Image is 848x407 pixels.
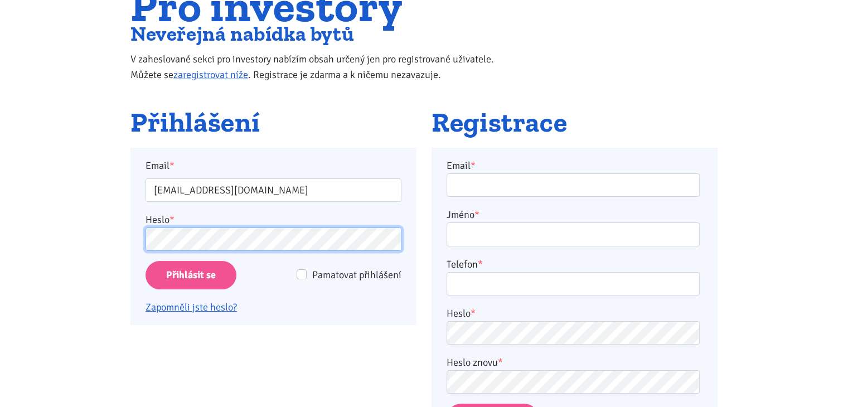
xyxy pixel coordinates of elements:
abbr: required [498,356,503,369]
label: Email [138,158,409,173]
abbr: required [471,307,476,319]
span: Pamatovat přihlášení [312,269,401,281]
abbr: required [478,258,483,270]
abbr: required [474,209,479,221]
label: Heslo [146,212,175,227]
a: Zapomněli jste heslo? [146,301,237,313]
label: Telefon [447,256,483,272]
abbr: required [471,159,476,172]
label: Jméno [447,207,479,222]
h2: Přihlášení [130,108,416,138]
input: Přihlásit se [146,261,236,289]
p: V zaheslované sekci pro investory nabízím obsah určený jen pro registrované uživatele. Můžete se ... [130,51,517,83]
h2: Neveřejná nabídka bytů [130,25,517,43]
h2: Registrace [432,108,718,138]
a: zaregistrovat níže [173,69,248,81]
label: Email [447,158,476,173]
label: Heslo [447,306,476,321]
label: Heslo znovu [447,355,503,370]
